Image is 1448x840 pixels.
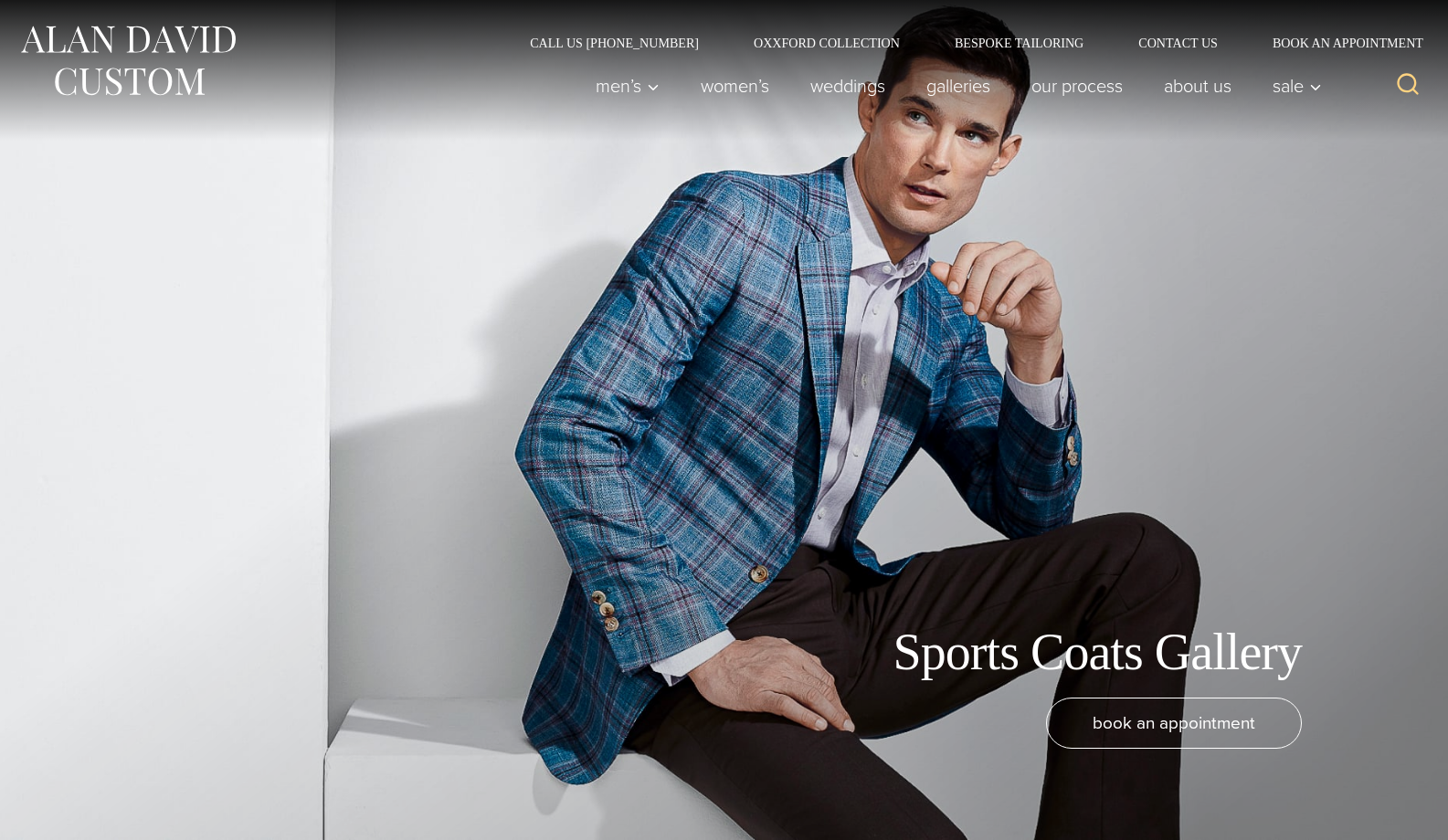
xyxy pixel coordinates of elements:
h1: Sports Coats Gallery [893,622,1302,683]
a: Galleries [906,68,1011,104]
button: View Search Form [1386,64,1430,108]
a: Book an Appointment [1245,37,1430,49]
img: Alan David Custom [18,20,238,101]
nav: Primary Navigation [576,68,1332,104]
a: About Us [1144,68,1252,104]
a: Call Us [PHONE_NUMBER] [502,37,726,49]
a: Women’s [681,68,790,104]
a: Our Process [1011,68,1144,104]
a: weddings [790,68,906,104]
nav: Secondary Navigation [502,37,1430,49]
a: Oxxford Collection [726,37,927,49]
span: Sale [1273,77,1322,95]
a: book an appointment [1046,698,1302,749]
a: Contact Us [1111,37,1245,49]
span: Men’s [596,77,660,95]
span: book an appointment [1093,709,1255,736]
a: Bespoke Tailoring [927,37,1111,49]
